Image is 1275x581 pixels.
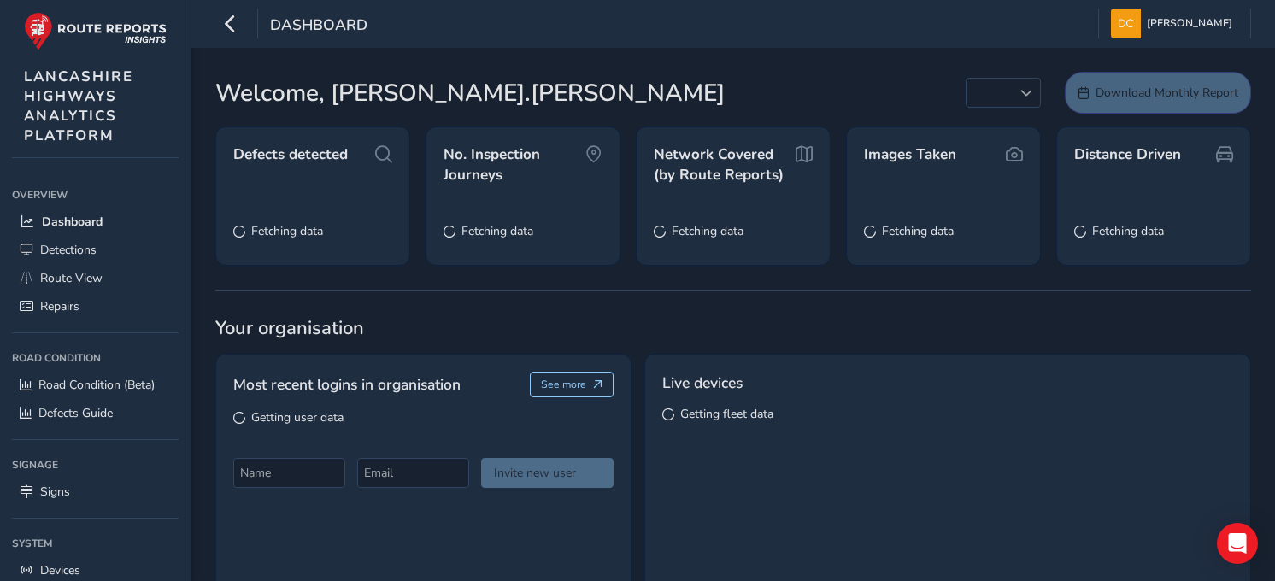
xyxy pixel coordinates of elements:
span: Images Taken [864,144,956,165]
div: System [12,531,179,556]
button: [PERSON_NAME] [1111,9,1238,38]
span: Fetching data [1092,223,1164,239]
span: Most recent logins in organisation [233,373,461,396]
span: Devices [40,562,80,578]
a: Detections [12,236,179,264]
span: Distance Driven [1074,144,1181,165]
span: Fetching data [882,223,954,239]
span: Route View [40,270,103,286]
span: Getting fleet data [680,406,773,422]
a: Defects Guide [12,399,179,427]
span: Signs [40,484,70,500]
div: Overview [12,182,179,208]
span: Fetching data [461,223,533,239]
span: [PERSON_NAME] [1147,9,1232,38]
span: Repairs [40,298,79,314]
span: Live devices [662,372,743,394]
span: No. Inspection Journeys [444,144,585,185]
img: rr logo [24,12,167,50]
div: Open Intercom Messenger [1217,523,1258,564]
span: Network Covered (by Route Reports) [654,144,796,185]
img: diamond-layout [1111,9,1141,38]
span: Road Condition (Beta) [38,377,155,393]
span: Dashboard [42,214,103,230]
span: Fetching data [251,223,323,239]
a: Route View [12,264,179,292]
span: Getting user data [251,409,344,425]
div: Road Condition [12,345,179,371]
button: See more [530,372,614,397]
span: Your organisation [215,315,1251,341]
div: Signage [12,452,179,478]
span: Welcome, [PERSON_NAME].[PERSON_NAME] [215,75,725,111]
span: Defects Guide [38,405,113,421]
span: LANCASHIRE HIGHWAYS ANALYTICS PLATFORM [24,67,133,145]
span: See more [541,378,586,391]
a: Road Condition (Beta) [12,371,179,399]
span: Dashboard [270,15,367,38]
span: Defects detected [233,144,348,165]
input: Name [233,458,345,488]
a: Dashboard [12,208,179,236]
input: Email [357,458,469,488]
a: Signs [12,478,179,506]
a: Repairs [12,292,179,320]
span: Fetching data [672,223,743,239]
span: Detections [40,242,97,258]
